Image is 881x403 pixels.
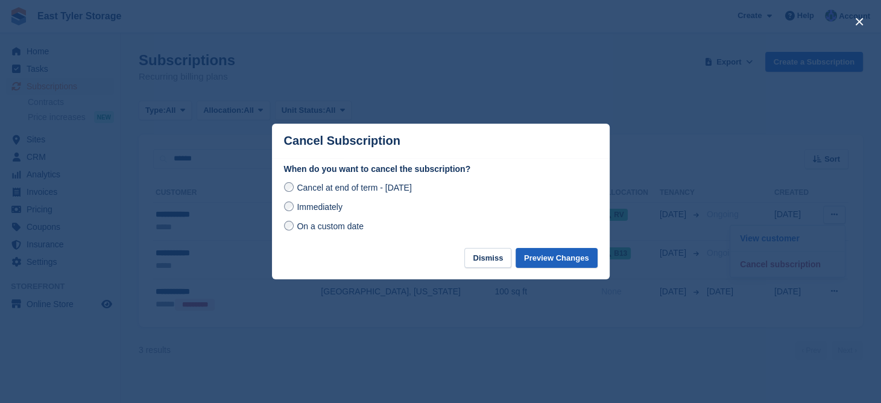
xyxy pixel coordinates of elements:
[284,221,294,230] input: On a custom date
[297,183,411,192] span: Cancel at end of term - [DATE]
[297,202,342,212] span: Immediately
[850,12,869,31] button: close
[464,248,511,268] button: Dismiss
[284,201,294,211] input: Immediately
[284,134,400,148] p: Cancel Subscription
[284,163,598,176] label: When do you want to cancel the subscription?
[516,248,598,268] button: Preview Changes
[297,221,364,231] span: On a custom date
[284,182,294,192] input: Cancel at end of term - [DATE]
